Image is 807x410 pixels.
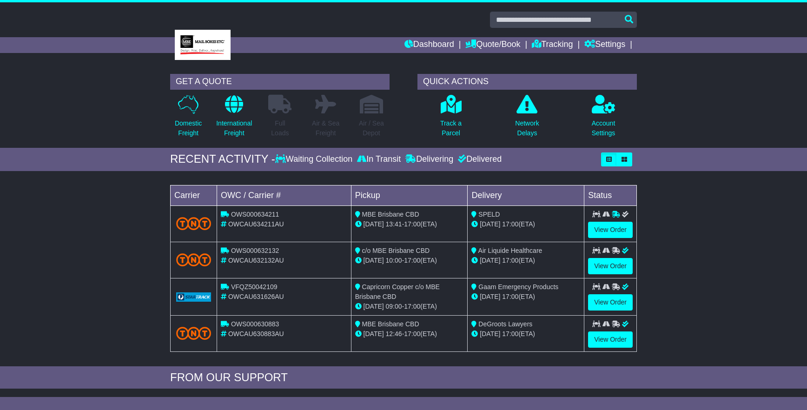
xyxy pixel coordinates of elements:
p: Track a Parcel [440,119,462,138]
span: DeGroots Lawyers [478,320,532,328]
span: 17:00 [502,293,518,300]
span: 17:00 [404,257,420,264]
span: 17:00 [502,257,518,264]
span: [DATE] [480,330,500,337]
span: OWCAU632132AU [228,257,284,264]
span: MBE Brisbane CBD [362,211,419,218]
p: Air & Sea Freight [312,119,339,138]
a: Quote/Book [465,37,520,53]
a: NetworkDelays [515,94,539,143]
a: View Order [588,258,633,274]
span: [DATE] [480,293,500,300]
span: c/o MBE Brisbane CBD [362,247,430,254]
div: (ETA) [471,329,580,339]
div: Waiting Collection [275,154,355,165]
span: SPELD [478,211,500,218]
img: TNT_Domestic.png [176,217,211,230]
span: VFQZ50042109 [231,283,278,291]
span: 17:00 [404,303,420,310]
span: OWS000630883 [231,320,279,328]
span: [DATE] [364,257,384,264]
span: [DATE] [364,303,384,310]
p: Air / Sea Depot [359,119,384,138]
img: TNT_Domestic.png [176,253,211,266]
p: Network Delays [515,119,539,138]
span: 17:00 [404,220,420,228]
a: DomesticFreight [174,94,202,143]
div: (ETA) [471,292,580,302]
span: [DATE] [480,257,500,264]
a: View Order [588,294,633,311]
div: Delivered [456,154,502,165]
a: Tracking [532,37,573,53]
div: - (ETA) [355,219,464,229]
td: OWC / Carrier # [217,185,351,205]
a: Dashboard [404,37,454,53]
img: MBE Brisbane CBD [175,30,231,60]
span: [DATE] [364,220,384,228]
a: View Order [588,222,633,238]
div: In Transit [355,154,403,165]
div: GET A QUOTE [170,74,390,90]
p: Account Settings [592,119,615,138]
span: 17:00 [404,330,420,337]
span: 09:00 [386,303,402,310]
div: (ETA) [471,219,580,229]
span: MBE Brisbane CBD [362,320,419,328]
td: Status [584,185,637,205]
span: Capricorn Copper c/o MBE Brisbane CBD [355,283,440,300]
span: OWCAU630883AU [228,330,284,337]
span: Air Liquide Healthcare [478,247,542,254]
span: 10:00 [386,257,402,264]
span: OWS000632132 [231,247,279,254]
a: AccountSettings [591,94,616,143]
a: Track aParcel [440,94,462,143]
a: InternationalFreight [216,94,252,143]
span: Gaam Emergency Products [478,283,558,291]
img: GetCarrierServiceLogo [176,292,211,302]
div: - (ETA) [355,256,464,265]
div: (ETA) [471,256,580,265]
span: 17:00 [502,330,518,337]
span: OWCAU634211AU [228,220,284,228]
td: Carrier [171,185,217,205]
td: Delivery [468,185,584,205]
span: 17:00 [502,220,518,228]
div: Delivering [403,154,456,165]
div: RECENT ACTIVITY - [170,152,275,166]
p: Full Loads [268,119,291,138]
div: QUICK ACTIONS [417,74,637,90]
p: Domestic Freight [175,119,202,138]
span: 12:46 [386,330,402,337]
a: Settings [584,37,625,53]
span: OWS000634211 [231,211,279,218]
span: [DATE] [364,330,384,337]
div: FROM OUR SUPPORT [170,371,637,384]
span: OWCAU631626AU [228,293,284,300]
td: Pickup [351,185,468,205]
span: [DATE] [480,220,500,228]
span: 13:41 [386,220,402,228]
p: International Freight [216,119,252,138]
div: - (ETA) [355,329,464,339]
div: - (ETA) [355,302,464,311]
img: TNT_Domestic.png [176,327,211,339]
a: View Order [588,331,633,348]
